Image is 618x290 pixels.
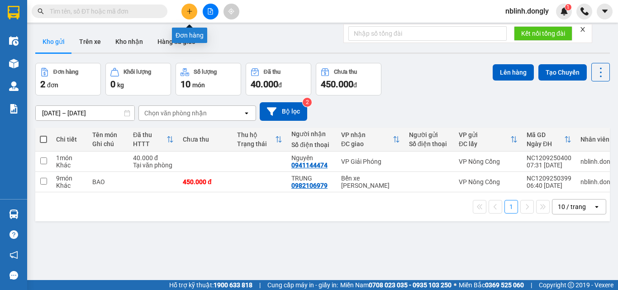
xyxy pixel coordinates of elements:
div: Tại văn phòng [133,162,174,169]
div: Khối lượng [124,69,151,75]
span: copyright [568,282,574,288]
span: ⚪️ [454,283,456,287]
div: Số điện thoại [409,140,450,147]
span: caret-down [601,7,609,15]
span: file-add [207,8,214,14]
div: Đã thu [264,69,280,75]
span: NC1209250400 [77,37,131,46]
img: warehouse-icon [9,36,19,46]
span: đơn [47,81,58,89]
span: 40.000 [251,79,278,90]
span: SĐT XE [32,38,61,48]
strong: 1900 633 818 [214,281,252,289]
div: Số điện thoại [291,141,332,148]
input: Nhập số tổng đài [348,26,507,41]
button: Đơn hàng2đơn [35,63,101,95]
button: Kết nối tổng đài [514,26,572,41]
img: solution-icon [9,104,19,114]
button: Lên hàng [493,64,534,81]
div: 9 món [56,175,83,182]
span: 1 [566,4,570,10]
div: Ghi chú [92,140,124,147]
strong: CHUYỂN PHÁT NHANH ĐÔNG LÝ [19,7,76,37]
div: ĐC giao [341,140,393,147]
button: Đã thu40.000đ [246,63,311,95]
button: 1 [504,200,518,214]
span: 10 [181,79,190,90]
div: Trạng thái [237,140,275,147]
button: Số lượng10món [176,63,241,95]
div: NC1209250399 [527,175,571,182]
strong: 0708 023 035 - 0935 103 250 [369,281,452,289]
div: Chưa thu [183,136,228,143]
span: Miền Bắc [459,280,524,290]
th: Toggle SortBy [337,128,404,152]
div: Đơn hàng [172,28,207,43]
span: Hỗ trợ kỹ thuật: [169,280,252,290]
span: 0 [110,79,115,90]
span: kg [117,81,124,89]
th: Toggle SortBy [128,128,178,152]
div: Ngày ĐH [527,140,564,147]
button: file-add [203,4,219,19]
span: aim [228,8,234,14]
button: plus [181,4,197,19]
button: Bộ lọc [260,102,307,121]
div: NC1209250400 [527,154,571,162]
span: đ [278,81,282,89]
input: Tìm tên, số ĐT hoặc mã đơn [50,6,157,16]
button: Khối lượng0kg [105,63,171,95]
button: Tạo Chuyến [538,64,587,81]
div: ĐC lấy [459,140,510,147]
div: TRUNG [291,175,332,182]
div: Nguyên [291,154,332,162]
button: caret-down [597,4,613,19]
img: warehouse-icon [9,209,19,219]
span: message [10,271,18,280]
span: Kết nối tổng đài [521,29,565,38]
img: logo-vxr [8,6,19,19]
button: Chưa thu450.000đ [316,63,381,95]
div: HTTT [133,140,166,147]
button: Trên xe [72,31,108,52]
button: Kho gửi [35,31,72,52]
strong: PHIẾU BIÊN NHẬN [23,50,72,69]
span: Miền Nam [340,280,452,290]
span: | [531,280,532,290]
div: 0982106979 [291,182,328,189]
div: Người gửi [409,131,450,138]
img: warehouse-icon [9,59,19,68]
span: món [192,81,205,89]
img: logo [5,26,18,58]
div: Mã GD [527,131,564,138]
input: Select a date range. [36,106,134,120]
div: VP Nông Cống [459,178,518,185]
div: 40.000 đ [133,154,174,162]
div: 10 / trang [558,202,586,211]
div: Bến xe [PERSON_NAME] [341,175,400,189]
div: Số lượng [194,69,217,75]
span: search [38,8,44,14]
div: VP Giải Phóng [341,158,400,165]
div: Chưa thu [334,69,357,75]
div: Người nhận [291,130,332,138]
div: 06:40 [DATE] [527,182,571,189]
div: Khác [56,182,83,189]
div: VP nhận [341,131,393,138]
button: Hàng đã giao [150,31,203,52]
sup: 1 [565,4,571,10]
strong: 0369 525 060 [485,281,524,289]
span: close [580,26,586,33]
div: VP gửi [459,131,510,138]
th: Toggle SortBy [454,128,522,152]
img: warehouse-icon [9,81,19,91]
div: Chi tiết [56,136,83,143]
div: VP Nông Cống [459,158,518,165]
img: icon-new-feature [560,7,568,15]
svg: open [243,109,250,117]
div: Khác [56,162,83,169]
th: Toggle SortBy [522,128,576,152]
span: | [259,280,261,290]
th: Toggle SortBy [233,128,287,152]
span: Cung cấp máy in - giấy in: [267,280,338,290]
